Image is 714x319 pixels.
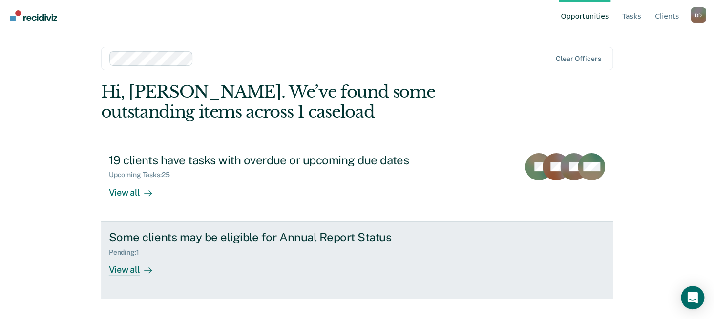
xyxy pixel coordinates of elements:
[109,248,147,257] div: Pending : 1
[691,7,706,23] button: Profile dropdown button
[101,82,511,122] div: Hi, [PERSON_NAME]. We’ve found some outstanding items across 1 caseload
[109,179,164,198] div: View all
[109,171,178,179] div: Upcoming Tasks : 25
[556,55,601,63] div: Clear officers
[109,153,452,167] div: 19 clients have tasks with overdue or upcoming due dates
[10,10,57,21] img: Recidiviz
[101,145,613,222] a: 19 clients have tasks with overdue or upcoming due datesUpcoming Tasks:25View all
[109,230,452,244] div: Some clients may be eligible for Annual Report Status
[101,222,613,299] a: Some clients may be eligible for Annual Report StatusPending:1View all
[109,256,164,275] div: View all
[691,7,706,23] div: D D
[681,286,704,309] div: Open Intercom Messenger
